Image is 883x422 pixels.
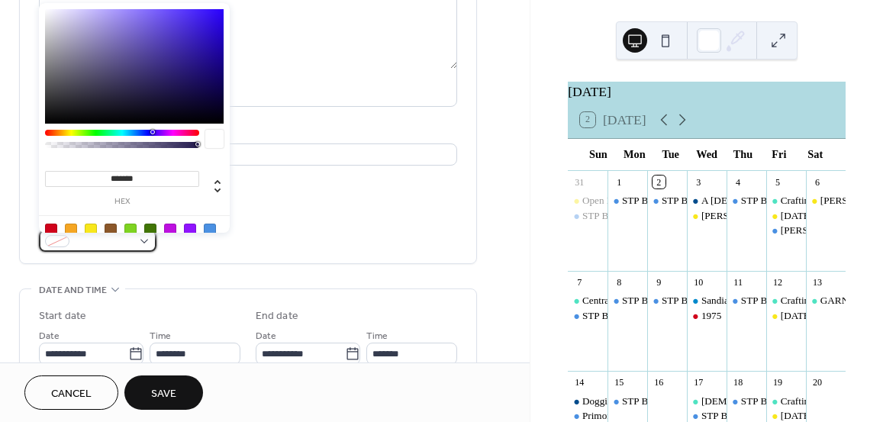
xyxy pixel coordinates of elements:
div: 14 [573,376,586,389]
div: Mon [617,139,653,170]
div: Crafting Circle [781,294,841,308]
div: 10 [692,276,705,289]
div: GARNA presents Colorado Environmental Film Fest [806,294,846,308]
div: A Church Board Meeting [687,194,727,208]
span: Date and time [39,282,107,298]
div: Tue [653,139,688,170]
div: 1975 [701,309,721,323]
label: hex [45,198,199,206]
div: Sandia Hearing Aid Center [687,294,727,308]
div: 6 [811,176,824,188]
div: Wed [688,139,724,170]
span: Cancel [51,386,92,402]
div: STP Baby with the bath water rehearsals [622,395,785,408]
div: 13 [811,276,824,289]
div: Matt Flinner Trio opening guest Briony Hunn [687,209,727,223]
div: Thu [725,139,761,170]
div: STP Baby with the bath water rehearsals [662,194,825,208]
div: Sun [580,139,616,170]
div: 17 [692,376,705,389]
div: Friday Rock Session Class [766,309,806,323]
span: Save [151,386,176,402]
div: 1975 [687,309,727,323]
div: Crafting Circle [766,294,806,308]
div: #BD10E0 [164,224,176,236]
div: Doggie Market [568,395,607,408]
div: #4A90E2 [204,224,216,236]
div: Central [US_STATE] Humanist [582,294,710,308]
div: STP Baby with the bath water rehearsals [568,209,607,223]
div: 9 [653,276,665,289]
div: STP Baby with the bath water rehearsals [582,209,746,223]
div: Crafting Circle [781,194,841,208]
div: Friday Rock Session Class [766,209,806,223]
div: STP Baby with the bath water rehearsals [647,294,687,308]
div: 15 [613,376,626,389]
span: Date [39,328,60,344]
div: STP Baby with the bath water rehearsals [727,294,766,308]
div: 2 [653,176,665,188]
div: 3 [692,176,705,188]
div: #7ED321 [124,224,137,236]
div: 1 [613,176,626,188]
div: 4 [732,176,745,188]
div: 18 [732,376,745,389]
span: Date [256,328,276,344]
div: STP Baby with the bath water rehearsals [568,309,607,323]
div: 20 [811,376,824,389]
div: Crafting Circle [766,395,806,408]
div: STP Baby with the bath water rehearsals [607,395,647,408]
div: STP Baby with the bath water rehearsals [647,194,687,208]
div: Crafting Circle [766,194,806,208]
div: STP Baby with the bath water rehearsals [727,395,766,408]
div: Fri [761,139,797,170]
button: Save [124,375,203,410]
span: Time [366,328,388,344]
div: End date [256,308,298,324]
div: Angel Corsi [806,194,846,208]
div: 8 [613,276,626,289]
div: Start date [39,308,86,324]
div: [DATE] [568,82,846,101]
div: Central Colorado Humanist [568,294,607,308]
div: STP Baby with the bath water rehearsals [622,194,785,208]
div: 12 [772,276,785,289]
div: 5 [772,176,785,188]
div: Open Mic [568,194,607,208]
div: Crafting Circle [781,395,841,408]
div: #D0021B [45,224,57,236]
div: 16 [653,376,665,389]
div: STP Baby with the bath water rehearsals [607,294,647,308]
div: Shamanic Healing Circle with Sarah Sol [687,395,727,408]
div: Salida Moth Mixed ages auditions [766,224,806,237]
div: STP Baby with the bath water rehearsals [727,194,766,208]
div: STP Baby with the bath water rehearsals [622,294,785,308]
span: Time [150,328,171,344]
div: Sat [798,139,833,170]
div: #9013FE [184,224,196,236]
div: STP Baby with the bath water rehearsals [607,194,647,208]
div: 31 [573,176,586,188]
div: #F8E71C [85,224,97,236]
button: Cancel [24,375,118,410]
div: 7 [573,276,586,289]
div: 19 [772,376,785,389]
div: Doggie Market [582,395,643,408]
div: Open Mic [582,194,623,208]
div: STP Baby with the bath water rehearsals [582,309,746,323]
div: STP Baby with the bath water rehearsals [662,294,825,308]
div: Sandia Hearing Aid Center [701,294,810,308]
div: #F5A623 [65,224,77,236]
div: #8B572A [105,224,117,236]
div: Location [39,125,454,141]
div: 11 [732,276,745,289]
div: #417505 [144,224,156,236]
